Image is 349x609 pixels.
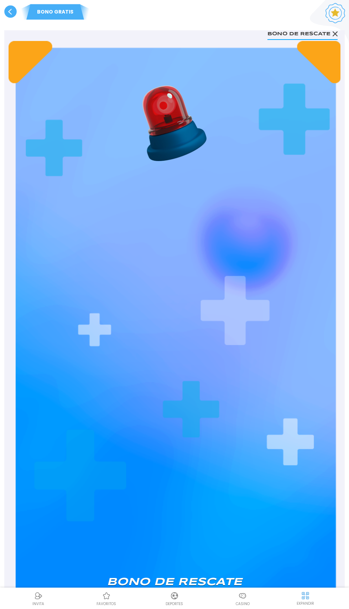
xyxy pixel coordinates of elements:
p: Bono de rescate [18,577,331,588]
img: Casino [238,592,247,600]
img: Referral [34,592,43,600]
p: Deportes [166,601,183,607]
p: favoritos [97,601,116,607]
img: Rescue [142,86,207,161]
a: ReferralReferralINVITA [4,590,72,607]
img: Casino Favoritos [102,592,111,600]
a: Casino FavoritosCasino Favoritosfavoritos [72,590,140,607]
p: Casino [236,601,250,607]
img: Deportes [170,592,179,600]
p: BONO GRATIS [18,8,93,15]
img: hide [301,591,310,600]
button: Bono de rescate [267,27,338,40]
a: CasinoCasinoCasino [209,590,277,607]
p: EXPANDIR [297,601,314,606]
a: DeportesDeportesDeportes [140,590,208,607]
p: INVITA [32,601,44,607]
